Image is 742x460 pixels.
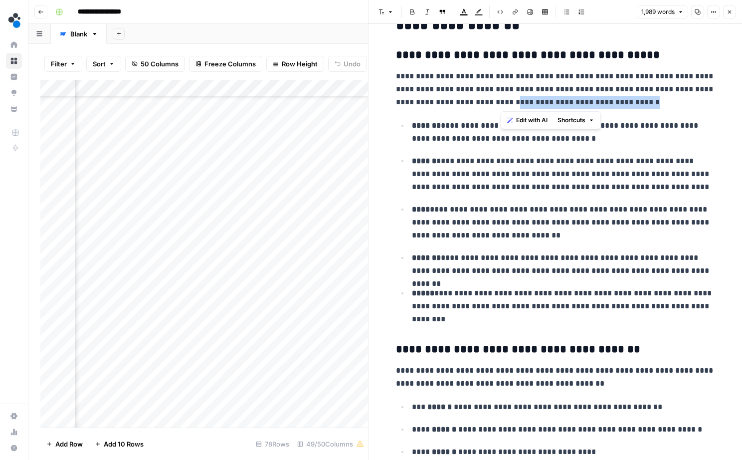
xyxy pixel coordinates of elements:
span: 1,989 words [641,7,675,16]
span: Filter [51,59,67,69]
button: Help + Support [6,440,22,456]
button: Workspace: spot.ai [6,8,22,33]
div: Blank [70,29,87,39]
button: Undo [328,56,367,72]
span: Sort [93,59,106,69]
button: Shortcuts [554,114,598,127]
button: Filter [44,56,82,72]
span: Freeze Columns [204,59,256,69]
span: Undo [344,59,361,69]
a: Your Data [6,101,22,117]
a: Blank [51,24,107,44]
div: 78 Rows [252,436,293,452]
button: Add Row [40,436,89,452]
span: Edit with AI [516,116,548,125]
a: Opportunities [6,85,22,101]
button: Row Height [266,56,324,72]
span: 50 Columns [141,59,179,69]
button: Freeze Columns [189,56,262,72]
img: spot.ai Logo [6,11,24,29]
div: 49/50 Columns [293,436,368,452]
a: Settings [6,408,22,424]
a: Browse [6,53,22,69]
button: 1,989 words [637,5,688,18]
span: Shortcuts [557,116,585,125]
a: Usage [6,424,22,440]
button: Add 10 Rows [89,436,150,452]
button: Edit with AI [503,114,552,127]
button: 50 Columns [125,56,185,72]
span: Add 10 Rows [104,439,144,449]
span: Add Row [55,439,83,449]
a: Insights [6,69,22,85]
button: Sort [86,56,121,72]
a: Home [6,37,22,53]
span: Row Height [282,59,318,69]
